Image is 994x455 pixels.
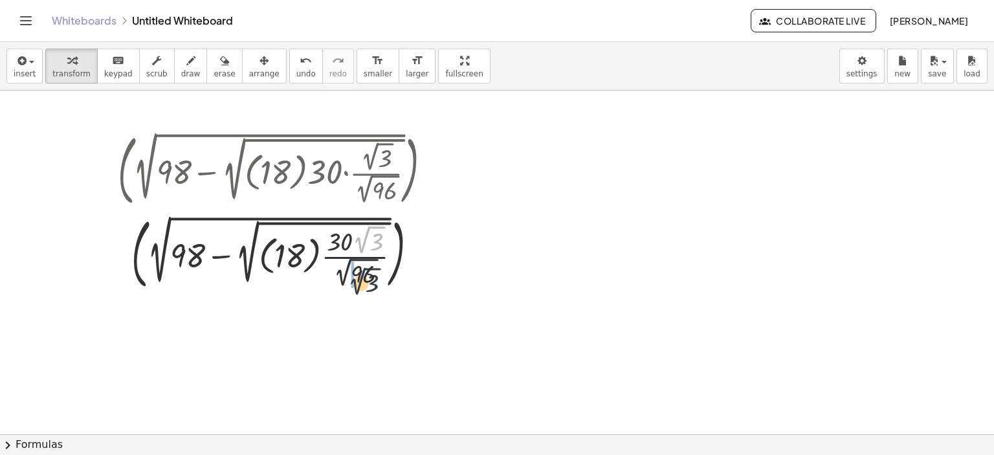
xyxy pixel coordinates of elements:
button: save [921,49,954,83]
button: settings [839,49,885,83]
button: Collaborate Live [751,9,876,32]
button: Toggle navigation [16,10,36,31]
button: [PERSON_NAME] [879,9,978,32]
span: redo [329,69,347,78]
span: smaller [364,69,392,78]
span: erase [214,69,235,78]
span: save [928,69,946,78]
span: fullscreen [445,69,483,78]
button: undoundo [289,49,323,83]
span: insert [14,69,36,78]
span: larger [406,69,428,78]
button: load [956,49,988,83]
button: scrub [139,49,175,83]
span: load [964,69,980,78]
button: format_sizesmaller [357,49,399,83]
span: keypad [104,69,133,78]
span: new [894,69,911,78]
a: Whiteboards [52,14,116,27]
span: arrange [249,69,280,78]
span: settings [846,69,878,78]
span: [PERSON_NAME] [889,15,968,27]
button: keyboardkeypad [97,49,140,83]
button: redoredo [322,49,354,83]
button: erase [206,49,242,83]
i: redo [332,53,344,69]
span: Collaborate Live [762,15,865,27]
i: keyboard [112,53,124,69]
span: draw [181,69,201,78]
button: arrange [242,49,287,83]
span: transform [52,69,91,78]
button: draw [174,49,208,83]
i: undo [300,53,312,69]
button: transform [45,49,98,83]
span: scrub [146,69,168,78]
i: format_size [411,53,423,69]
button: new [887,49,918,83]
button: insert [6,49,43,83]
i: format_size [371,53,384,69]
button: fullscreen [438,49,490,83]
span: undo [296,69,316,78]
button: format_sizelarger [399,49,436,83]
